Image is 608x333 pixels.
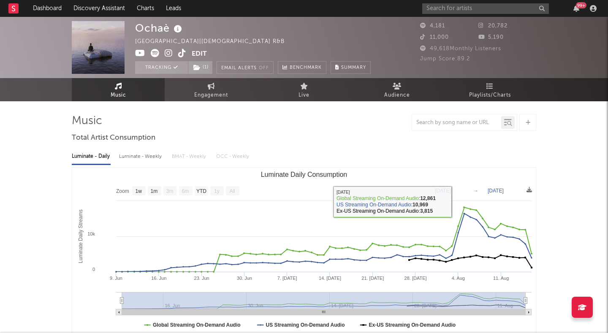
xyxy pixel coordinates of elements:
[361,276,384,281] text: 21. [DATE]
[473,188,478,194] text: →
[331,61,371,74] button: Summary
[420,23,445,29] span: 4,181
[194,90,228,100] span: Engagement
[110,276,122,281] text: 9. Jun
[420,46,501,51] span: 49,618 Monthly Listeners
[420,35,449,40] span: 11,000
[266,322,345,328] text: US Streaming On-Demand Audio
[116,188,129,194] text: Zoom
[194,276,209,281] text: 23. Jun
[422,3,549,14] input: Search for artists
[196,188,206,194] text: YTD
[153,322,241,328] text: Global Streaming On-Demand Audio
[188,61,212,74] button: (1)
[277,276,297,281] text: 7. [DATE]
[166,188,174,194] text: 3m
[229,188,235,194] text: All
[92,267,95,272] text: 0
[369,322,456,328] text: Ex-US Streaming On-Demand Audio
[258,78,350,101] a: Live
[217,61,274,74] button: Email AlertsOff
[78,209,84,263] text: Luminate Daily Streams
[135,37,294,47] div: [GEOGRAPHIC_DATA] | [DEMOGRAPHIC_DATA] R&B
[412,119,501,126] input: Search by song name or URL
[469,90,511,100] span: Playlists/Charts
[182,188,189,194] text: 6m
[136,188,142,194] text: 1w
[435,188,451,194] text: [DATE]
[119,149,163,164] div: Luminate - Weekly
[576,2,586,8] div: 99 +
[259,66,269,70] em: Off
[478,35,504,40] span: 5,190
[404,276,427,281] text: 28. [DATE]
[72,78,165,101] a: Music
[573,5,579,12] button: 99+
[299,90,309,100] span: Live
[478,23,508,29] span: 20,782
[452,276,465,281] text: 4. Aug
[188,61,213,74] span: ( 1 )
[237,276,252,281] text: 30. Jun
[214,188,220,194] text: 1y
[384,90,410,100] span: Audience
[111,90,126,100] span: Music
[135,61,188,74] button: Tracking
[151,188,158,194] text: 1m
[443,78,536,101] a: Playlists/Charts
[165,78,258,101] a: Engagement
[151,276,166,281] text: 16. Jun
[341,65,366,70] span: Summary
[493,276,509,281] text: 11. Aug
[350,78,443,101] a: Audience
[87,231,95,236] text: 10k
[192,49,207,60] button: Edit
[420,56,470,62] span: Jump Score: 89.2
[72,149,111,164] div: Luminate - Daily
[72,133,155,143] span: Total Artist Consumption
[319,276,341,281] text: 14. [DATE]
[261,171,347,178] text: Luminate Daily Consumption
[290,63,322,73] span: Benchmark
[135,21,184,35] div: Ochaè
[278,61,326,74] a: Benchmark
[488,188,504,194] text: [DATE]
